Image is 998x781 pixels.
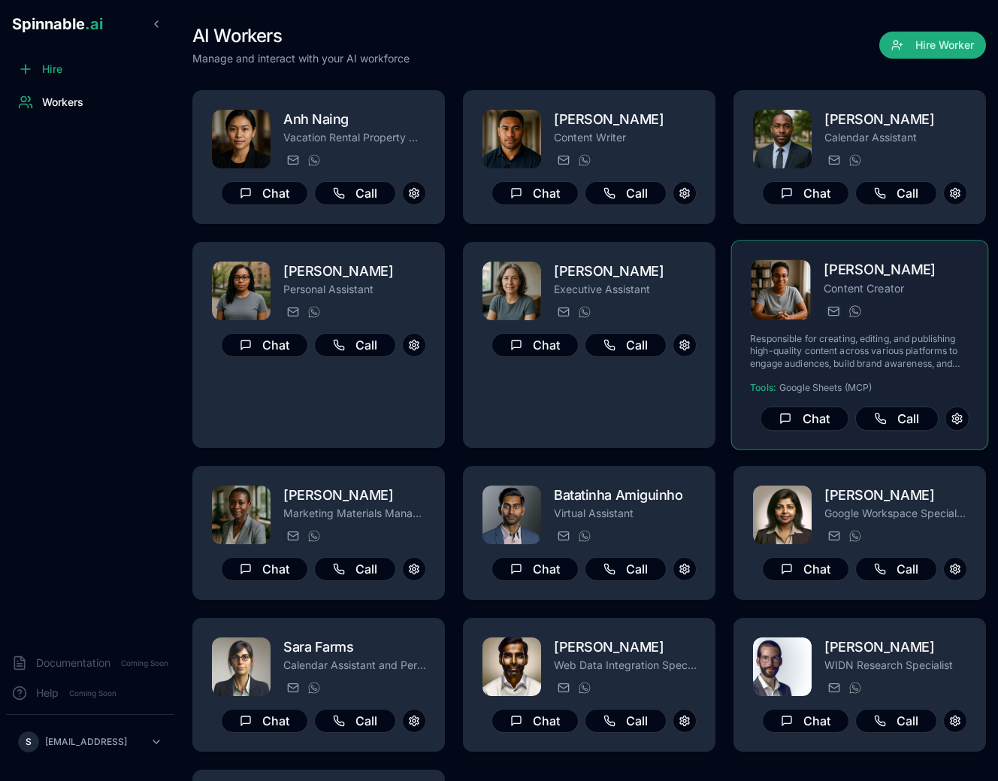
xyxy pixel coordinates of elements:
[283,658,426,673] p: Calendar Assistant and Personal Development Coach
[751,260,811,320] img: Rachel Morgan
[283,637,426,658] h2: Sara Farms
[824,259,969,281] h2: [PERSON_NAME]
[308,682,320,694] img: WhatsApp
[879,39,986,54] a: Hire Worker
[554,109,697,130] h2: [PERSON_NAME]
[221,709,308,733] button: Chat
[482,637,541,696] img: Jason Harlow
[579,682,591,694] img: WhatsApp
[192,24,410,48] h1: AI Workers
[824,527,842,545] button: Send email to emily.parker@getspinnable.ai
[824,302,842,320] button: Send email to rachel.morgan@getspinnable.ai
[283,485,426,506] h2: [PERSON_NAME]
[824,679,842,697] button: Send email to s.richardson@getspinnable.ai
[849,154,861,166] img: WhatsApp
[308,154,320,166] img: WhatsApp
[845,679,863,697] button: WhatsApp
[554,261,697,282] h2: [PERSON_NAME]
[85,15,103,33] span: .ai
[36,686,59,701] span: Help
[283,109,426,130] h2: Anh Naing
[304,303,322,321] button: WhatsApp
[824,637,967,658] h2: [PERSON_NAME]
[554,282,697,297] p: Executive Assistant
[221,333,308,357] button: Chat
[482,486,541,544] img: Batatinha Amiguinho
[750,333,969,370] p: Responsible for creating, editing, and publishing high-quality content across various platforms t...
[314,181,396,205] button: Call
[12,15,103,33] span: Spinnable
[824,130,967,145] p: Calendar Assistant
[308,306,320,318] img: WhatsApp
[12,727,168,757] button: S[EMAIL_ADDRESS]
[283,506,426,521] p: Marketing Materials Manager
[304,151,322,169] button: WhatsApp
[221,181,308,205] button: Chat
[824,658,967,673] p: WIDN Research Specialist
[482,110,541,168] img: Axel Tanaka
[283,527,301,545] button: Send email to olivia.bennett@getspinnable.ai
[212,110,271,168] img: Anh Naing
[491,557,579,581] button: Chat
[845,527,863,545] button: WhatsApp
[491,181,579,205] button: Chat
[491,333,579,357] button: Chat
[554,506,697,521] p: Virtual Assistant
[554,637,697,658] h2: [PERSON_NAME]
[283,303,301,321] button: Send email to martha.reynolds@getspinnable.ai
[283,151,301,169] button: Send email to anh.naing@getspinnable.ai
[585,181,667,205] button: Call
[308,530,320,542] img: WhatsApp
[26,736,32,748] span: S
[849,530,861,542] img: WhatsApp
[845,302,863,320] button: WhatsApp
[554,658,697,673] p: Web Data Integration Specialist
[845,151,863,169] button: WhatsApp
[855,709,937,733] button: Call
[753,110,812,168] img: DeAndre Johnson
[491,709,579,733] button: Chat
[575,303,593,321] button: WhatsApp
[849,305,861,317] img: WhatsApp
[762,181,849,205] button: Chat
[482,262,541,320] img: Victoria Blackwood
[304,527,322,545] button: WhatsApp
[849,682,861,694] img: WhatsApp
[824,151,842,169] button: Send email to deandre_johnson@getspinnable.ai
[579,530,591,542] img: WhatsApp
[304,679,322,697] button: WhatsApp
[753,486,812,544] img: Emily Parker
[753,637,812,696] img: Sandro Richardson
[585,709,667,733] button: Call
[212,637,271,696] img: Sara Farms
[314,333,396,357] button: Call
[554,151,572,169] button: Send email to axel.tanaka@getspinnable.ai
[750,382,776,394] span: Tools:
[760,407,848,431] button: Chat
[779,382,872,394] span: Google Sheets (MCP)
[554,679,572,697] button: Send email to jason.harlow@getspinnable.ai
[824,506,967,521] p: Google Workspace Specialist
[42,95,83,110] span: Workers
[575,527,593,545] button: WhatsApp
[221,557,308,581] button: Chat
[554,527,572,545] button: Send email to batatinha.amiguinho@getspinnable.ai
[575,679,593,697] button: WhatsApp
[579,154,591,166] img: WhatsApp
[45,736,127,748] p: [EMAIL_ADDRESS]
[212,262,271,320] img: Martha Reynolds
[824,109,967,130] h2: [PERSON_NAME]
[824,485,967,506] h2: [PERSON_NAME]
[762,557,849,581] button: Chat
[283,282,426,297] p: Personal Assistant
[65,686,121,701] span: Coming Soon
[554,485,697,506] h2: Batatinha Amiguinho
[283,679,301,697] button: Send email to sara.farms@getspinnable.ai
[579,306,591,318] img: WhatsApp
[855,407,939,431] button: Call
[554,303,572,321] button: Send email to victoria.blackwood@getspinnable.ai
[283,130,426,145] p: Vacation Rental Property Manager
[824,280,969,295] p: Content Creator
[192,51,410,66] p: Manage and interact with your AI workforce
[879,32,986,59] button: Hire Worker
